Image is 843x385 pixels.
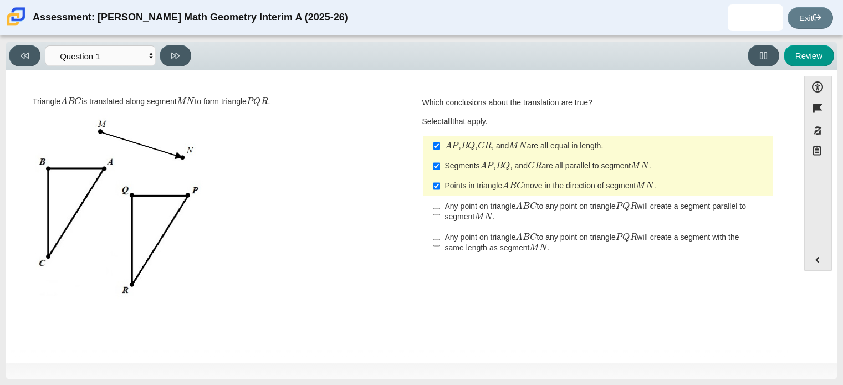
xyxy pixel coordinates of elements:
strong: all [443,116,452,126]
div: Segments , , and are all parallel to segment . [445,161,768,172]
div: Assessment items [11,76,793,358]
button: Flag item [804,97,832,119]
a: Exit [788,7,833,29]
div: Any point on triangle to any point on triangle will create a segment with the same length as segm... [445,232,768,254]
div: Points in triangle move in the direction of segment . [445,181,768,192]
div: , , , and are all equal in length. [445,141,768,152]
button: Review [784,45,834,66]
button: Toggle response masking [804,120,832,141]
img: julie.guenther.0zAwHu [747,9,764,27]
div: Assessment: [PERSON_NAME] Math Geometry Interim A (2025-26) [33,4,348,31]
p: Which conclusions about the translation are true? [422,97,774,109]
a: Carmen School of Science & Technology [4,20,28,30]
p: Select that apply. [422,116,774,127]
img: Carmen School of Science & Technology [4,5,28,28]
img: Side A B is a horizontal line segment with point A to the right of point B. Side B C is a vertica... [35,115,203,299]
div: Any point on triangle to any point on triangle will create a segment parallel to segment . [445,201,768,223]
button: Open Accessibility Menu [804,76,832,97]
button: Notepad [804,141,832,164]
p: Triangle is translated along segment to form triangle . [33,96,381,107]
button: Expand menu. Displays the button labels. [805,249,831,270]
